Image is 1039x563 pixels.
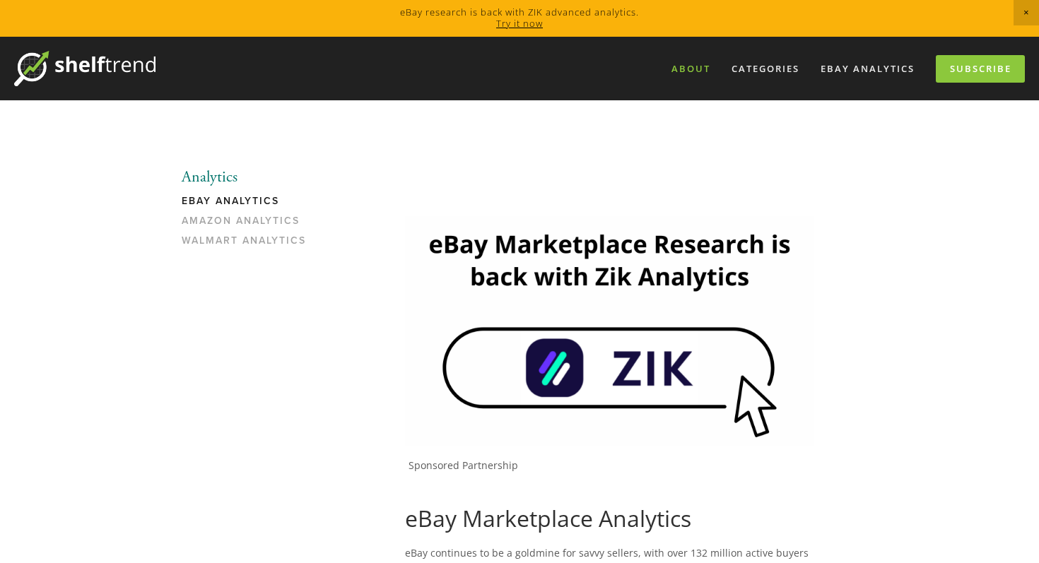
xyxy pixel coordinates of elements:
li: Analytics [182,168,317,186]
img: Zik Analytics Sponsored Ad [405,216,814,446]
img: ShelfTrend [14,51,155,86]
a: Walmart Analytics [182,235,317,254]
div: Categories [722,57,809,81]
h1: eBay Marketplace Analytics [405,505,814,532]
a: Subscribe [936,55,1025,83]
a: eBay Analytics [811,57,924,81]
p: Sponsored Partnership [409,459,814,472]
a: Try it now [496,17,543,30]
a: eBay Analytics [182,195,317,215]
a: Amazon Analytics [182,215,317,235]
a: About [662,57,720,81]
